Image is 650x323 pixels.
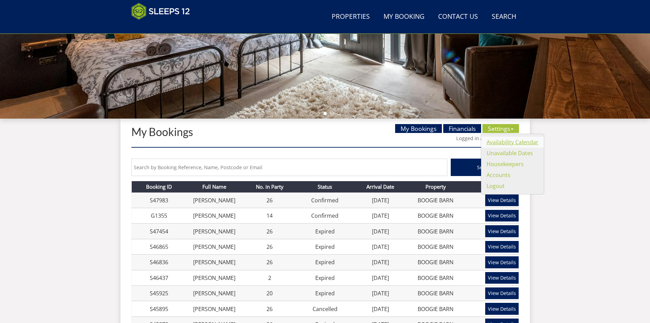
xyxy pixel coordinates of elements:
[329,9,373,25] a: Properties
[193,228,235,235] a: [PERSON_NAME]
[242,181,297,192] th: No. in Party
[131,159,447,176] input: Search by Booking Reference, Name, Postcode or Email
[150,243,168,251] a: S46865
[485,241,519,253] a: View Details
[311,212,338,219] a: Confirmed
[150,258,168,266] a: S46836
[408,181,463,192] th: Property
[193,290,235,297] a: [PERSON_NAME]
[315,228,335,235] a: Expired
[193,258,235,266] a: [PERSON_NAME]
[482,124,519,133] a: Settings
[131,125,193,138] a: My Bookings
[485,225,519,237] a: View Details
[372,305,389,313] a: [DATE]
[418,243,453,251] a: BOOGIE BARN
[487,138,538,146] a: Availability Calendar
[489,9,519,25] a: Search
[418,197,453,204] a: BOOGIE BARN
[353,181,408,192] th: Arrival Date
[151,212,167,219] a: G1355
[381,9,427,25] a: My Booking
[131,3,190,20] img: Sleeps 12
[485,272,519,284] a: View Details
[266,258,273,266] a: 26
[266,290,273,297] a: 20
[418,305,453,313] a: BOOGIE BARN
[128,24,200,30] iframe: Customer reviews powered by Trustpilot
[485,287,519,299] a: View Details
[418,258,453,266] a: BOOGIE BARN
[150,290,168,297] a: S45925
[150,305,168,313] a: S45895
[372,228,389,235] a: [DATE]
[372,274,389,282] a: [DATE]
[456,135,519,142] a: Logged in as Morag Kettles
[372,258,389,266] a: [DATE]
[418,228,453,235] a: BOOGIE BARN
[297,181,352,192] th: Status
[193,212,235,219] a: [PERSON_NAME]
[266,243,273,251] a: 26
[313,305,337,313] a: Cancelled
[372,243,389,251] a: [DATE]
[266,197,273,204] a: 26
[10,10,77,16] p: Chat Live with a Human!
[150,228,168,235] a: S47454
[481,134,544,194] ul: Settings
[187,181,242,192] th: Full Name
[131,181,187,192] th: Booking ID
[485,194,519,206] a: View Details
[418,290,453,297] a: BOOGIE BARN
[315,274,335,282] a: Expired
[311,197,338,204] a: Confirmed
[266,305,273,313] a: 26
[395,124,442,133] a: My Bookings
[435,9,481,25] a: Contact Us
[193,197,235,204] a: [PERSON_NAME]
[315,243,335,251] a: Expired
[487,171,510,179] a: Accounts
[485,256,519,268] a: View Details
[315,290,335,297] a: Expired
[193,243,235,251] a: [PERSON_NAME]
[150,197,168,204] a: S47983
[315,258,335,266] a: Expired
[443,124,481,133] a: Financials
[78,9,87,17] button: Open LiveChat chat widget
[487,149,533,157] a: Unavailable Dates
[193,274,235,282] a: [PERSON_NAME]
[150,274,168,282] a: S46437
[372,212,389,219] a: [DATE]
[485,210,519,221] a: View Details
[418,212,453,219] a: BOOGIE BARN
[451,159,519,176] button: Search
[487,182,505,190] a: Logout
[418,274,453,282] a: BOOGIE BARN
[485,303,519,314] a: View Details
[372,197,389,204] a: [DATE]
[193,305,235,313] a: [PERSON_NAME]
[268,274,271,282] a: 2
[477,164,493,171] span: Search
[266,228,273,235] a: 26
[266,212,273,219] a: 14
[487,160,524,168] a: Housekeepers
[372,290,389,297] a: [DATE]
